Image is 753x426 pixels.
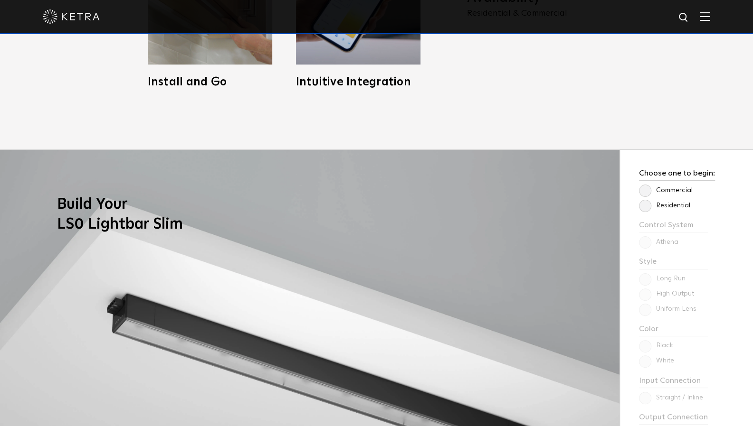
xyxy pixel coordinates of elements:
[639,202,690,210] label: Residential
[296,76,420,88] h3: Intuitive Integration
[678,12,690,24] img: search icon
[43,9,100,24] img: ketra-logo-2019-white
[148,76,272,88] h3: Install and Go
[700,12,710,21] img: Hamburger%20Nav.svg
[639,186,693,194] label: Commercial
[639,169,715,181] h3: Choose one to begin:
